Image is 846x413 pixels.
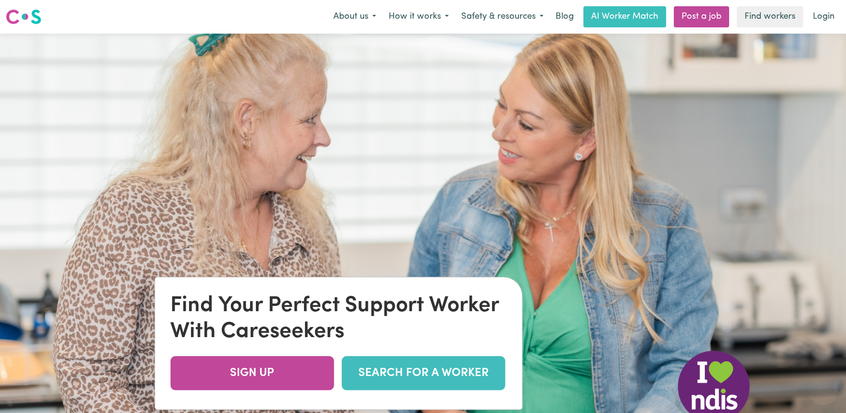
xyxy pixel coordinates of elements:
a: Blog [550,6,580,27]
button: How it works [382,7,455,27]
iframe: Button to launch messaging window [808,375,838,405]
img: Careseekers logo [6,8,41,25]
div: Find Your Perfect Support Worker With Careseekers [170,293,506,345]
a: AI Worker Match [583,6,666,27]
button: Safety & resources [455,7,550,27]
a: SEARCH FOR A WORKER [341,356,505,390]
a: Find workers [737,6,803,27]
button: About us [327,7,382,27]
a: Careseekers logo [6,6,41,28]
a: Login [807,6,840,27]
a: Post a job [674,6,729,27]
a: SIGN UP [170,356,334,390]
